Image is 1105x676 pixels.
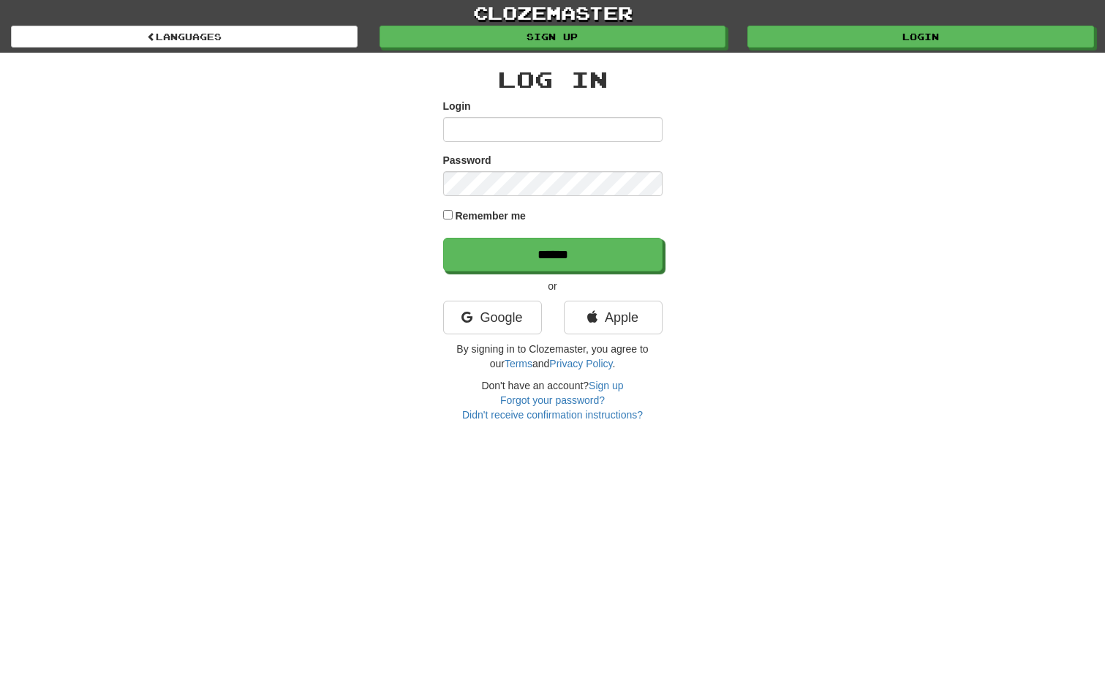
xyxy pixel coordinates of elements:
div: Don't have an account? [443,378,663,422]
a: Sign up [380,26,726,48]
h2: Log In [443,67,663,91]
a: Apple [564,301,663,334]
label: Password [443,153,491,168]
a: Sign up [589,380,623,391]
a: Languages [11,26,358,48]
a: Google [443,301,542,334]
label: Remember me [455,209,526,223]
p: By signing in to Clozemaster, you agree to our and . [443,342,663,371]
a: Login [747,26,1094,48]
a: Didn't receive confirmation instructions? [462,409,643,421]
a: Forgot your password? [500,394,605,406]
p: or [443,279,663,293]
a: Privacy Policy [549,358,612,369]
label: Login [443,99,471,113]
a: Terms [505,358,532,369]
